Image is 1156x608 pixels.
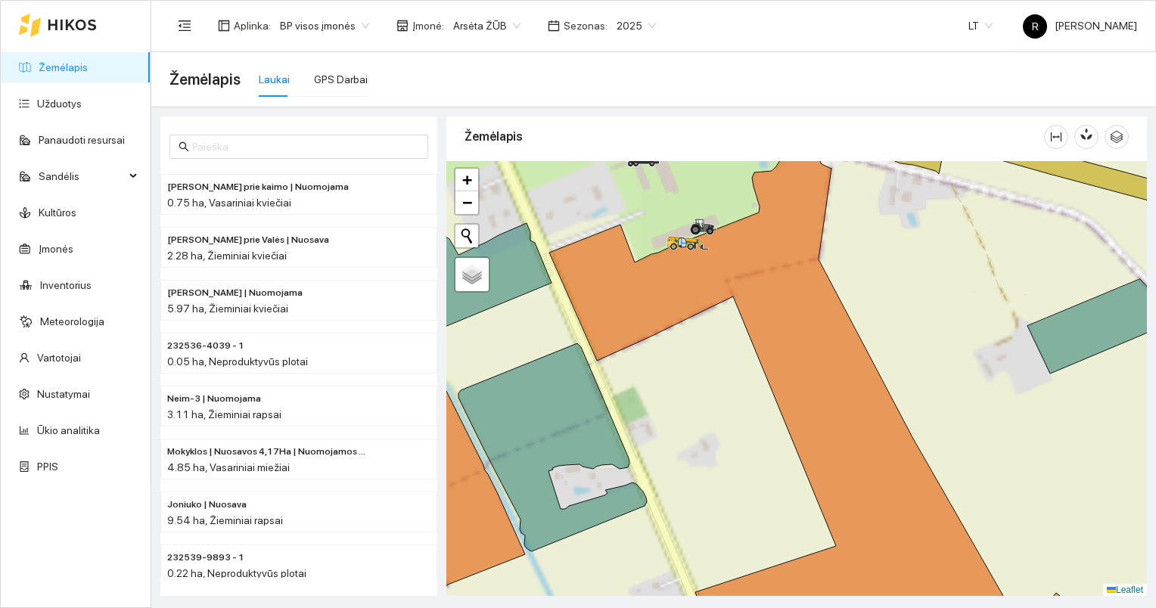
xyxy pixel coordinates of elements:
[462,170,472,189] span: +
[167,197,291,209] span: 0.75 ha, Vasariniai kviečiai
[465,115,1044,158] div: Žemėlapis
[455,225,478,247] button: Initiate a new search
[179,141,189,152] span: search
[169,11,200,41] button: menu-fold
[167,355,308,368] span: 0.05 ha, Neproduktyvūs plotai
[234,17,271,34] span: Aplinka :
[167,461,290,473] span: 4.85 ha, Vasariniai miežiai
[462,193,472,212] span: −
[455,169,478,191] a: Zoom in
[564,17,608,34] span: Sezonas :
[396,20,409,32] span: shop
[453,14,521,37] span: Arsėta ŽŪB
[39,243,73,255] a: Įmonės
[617,14,656,37] span: 2025
[169,67,241,92] span: Žemėlapis
[548,20,560,32] span: calendar
[39,206,76,219] a: Kultūros
[167,302,288,315] span: 5.97 ha, Žieminiai kviečiai
[1107,585,1143,595] a: Leaflet
[412,17,444,34] span: Įmonė :
[39,161,125,191] span: Sandėlis
[968,14,993,37] span: LT
[37,424,100,436] a: Ūkio analitika
[192,138,419,155] input: Paieška
[167,551,244,565] span: 232539-9893 - 1
[455,191,478,214] a: Zoom out
[40,279,92,291] a: Inventorius
[178,19,191,33] span: menu-fold
[218,20,230,32] span: layout
[167,286,303,300] span: Ginaičių Valiaus | Nuomojama
[37,352,81,364] a: Vartotojai
[314,71,368,88] div: GPS Darbai
[167,514,283,526] span: 9.54 ha, Žieminiai rapsai
[167,180,349,194] span: Rolando prie kaimo | Nuomojama
[37,388,90,400] a: Nustatymai
[167,233,329,247] span: Rolando prie Valės | Nuosava
[455,258,489,291] a: Layers
[1032,14,1039,39] span: R
[167,445,370,459] span: Mokyklos | Nuosavos 4,17Ha | Nuomojamos 0,68Ha
[259,71,290,88] div: Laukai
[167,392,261,406] span: Neim-3 | Nuomojama
[167,339,244,353] span: 232536-4039 - 1
[1023,20,1137,32] span: [PERSON_NAME]
[167,498,247,512] span: Joniuko | Nuosava
[280,14,369,37] span: BP visos įmonės
[37,461,58,473] a: PPIS
[167,408,281,420] span: 3.11 ha, Žieminiai rapsai
[39,61,88,73] a: Žemėlapis
[39,134,125,146] a: Panaudoti resursai
[1044,125,1068,149] button: column-width
[37,98,82,110] a: Užduotys
[40,315,104,327] a: Meteorologija
[167,567,306,579] span: 0.22 ha, Neproduktyvūs plotai
[167,250,287,262] span: 2.28 ha, Žieminiai kviečiai
[1045,131,1067,143] span: column-width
